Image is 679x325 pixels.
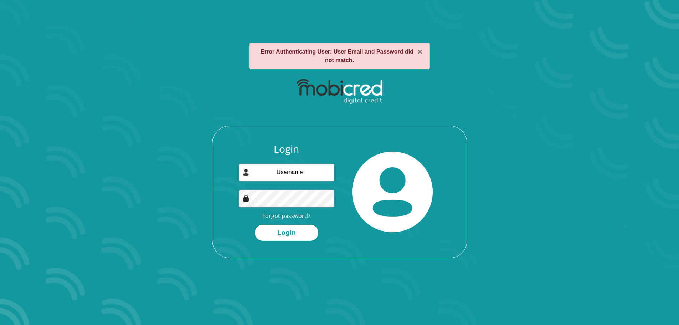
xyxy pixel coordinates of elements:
a: Forgot password? [262,212,310,220]
strong: Error Authenticating User: User Email and Password did not match. [261,49,413,63]
img: user-icon image [242,169,250,176]
input: Username [239,164,334,181]
button: × [417,47,422,56]
button: Login [255,225,318,241]
h3: Login [239,143,334,155]
img: Image [242,195,250,202]
img: mobicred logo [297,79,382,104]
